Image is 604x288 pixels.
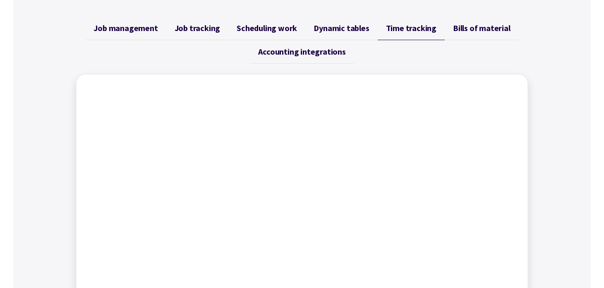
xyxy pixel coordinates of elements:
[175,23,221,33] span: Job tracking
[258,47,345,57] span: Accounting integrations
[314,23,369,33] span: Dynamic tables
[453,23,511,33] span: Bills of material
[386,23,436,33] span: Time tracking
[237,23,297,33] span: Scheduling work
[93,23,158,33] span: Job management
[467,199,604,288] iframe: Chat Widget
